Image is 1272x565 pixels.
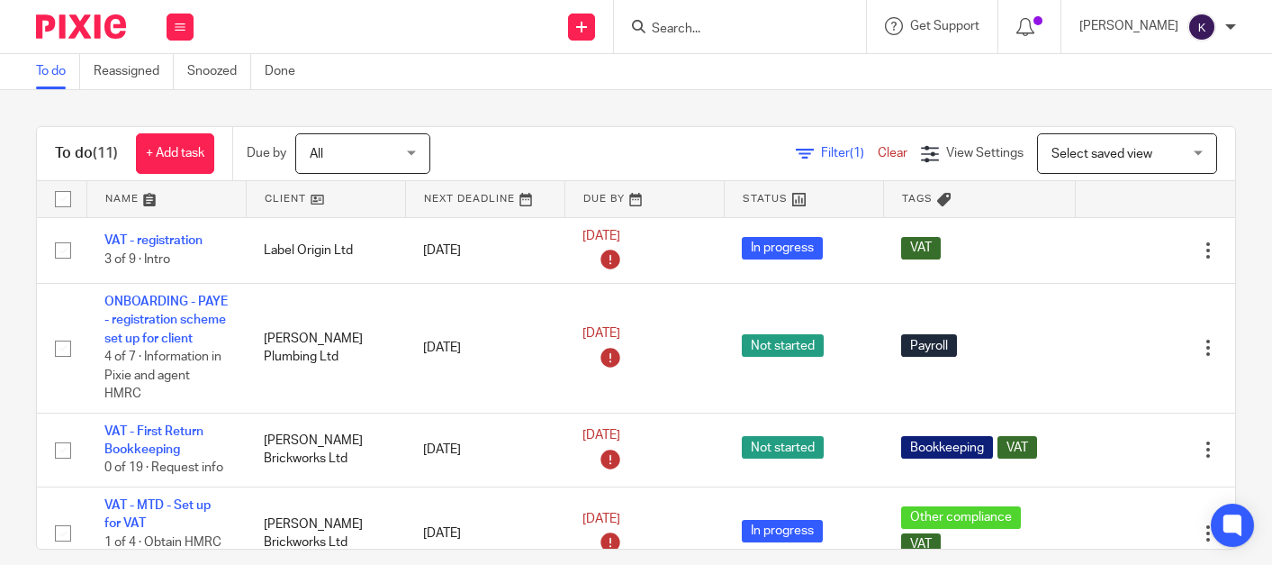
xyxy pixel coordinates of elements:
[36,54,80,89] a: To do
[104,499,211,530] a: VAT - MTD - Set up for VAT
[582,513,620,525] span: [DATE]
[650,22,812,38] input: Search
[405,284,564,414] td: [DATE]
[1187,13,1216,41] img: svg%3E
[821,147,878,159] span: Filter
[901,436,993,459] span: Bookkeeping
[946,147,1024,159] span: View Settings
[901,237,941,260] span: VAT
[405,413,564,487] td: [DATE]
[55,144,118,163] h1: To do
[878,147,907,159] a: Clear
[742,237,823,260] span: In progress
[36,14,126,39] img: Pixie
[742,520,823,542] span: In progress
[850,147,864,159] span: (1)
[187,54,251,89] a: Snoozed
[104,462,223,475] span: 0 of 19 · Request info
[93,146,118,160] span: (11)
[246,217,405,284] td: Label Origin Ltd
[902,194,933,204] span: Tags
[910,20,979,32] span: Get Support
[104,234,203,247] a: VAT - registration
[1079,17,1178,35] p: [PERSON_NAME]
[742,436,824,459] span: Not started
[246,284,405,414] td: [PERSON_NAME] Plumbing Ltd
[901,334,957,357] span: Payroll
[997,436,1037,459] span: VAT
[94,54,174,89] a: Reassigned
[104,425,203,456] a: VAT - First Return Bookkeeping
[901,506,1021,529] span: Other compliance
[246,413,405,487] td: [PERSON_NAME] Brickworks Ltd
[901,533,941,556] span: VAT
[582,230,620,242] span: [DATE]
[104,296,228,345] a: ONBOARDING - PAYE - registration scheme set up for client
[265,54,309,89] a: Done
[405,217,564,284] td: [DATE]
[247,144,286,162] p: Due by
[310,148,323,160] span: All
[136,133,214,174] a: + Add task
[104,351,221,400] span: 4 of 7 · Information in Pixie and agent HMRC
[104,253,170,266] span: 3 of 9 · Intro
[582,429,620,442] span: [DATE]
[582,327,620,340] span: [DATE]
[1051,148,1152,160] span: Select saved view
[742,334,824,357] span: Not started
